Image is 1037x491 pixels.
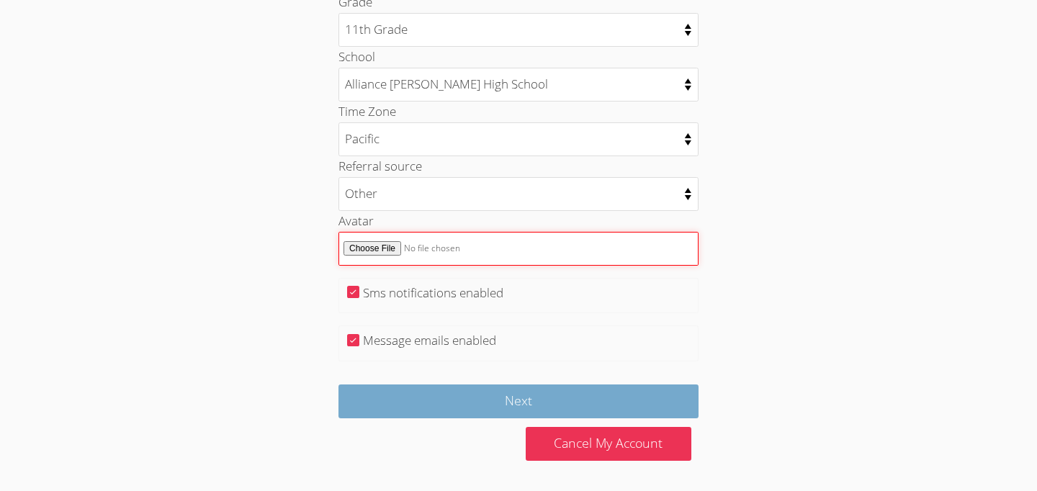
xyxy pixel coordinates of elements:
label: School [338,48,375,65]
label: Referral source [338,158,422,174]
label: Sms notifications enabled [363,284,503,301]
label: Time Zone [338,103,396,120]
label: Avatar [338,212,374,229]
input: Next [338,384,699,418]
a: Cancel My Account [526,427,691,461]
label: Message emails enabled [363,332,496,348]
